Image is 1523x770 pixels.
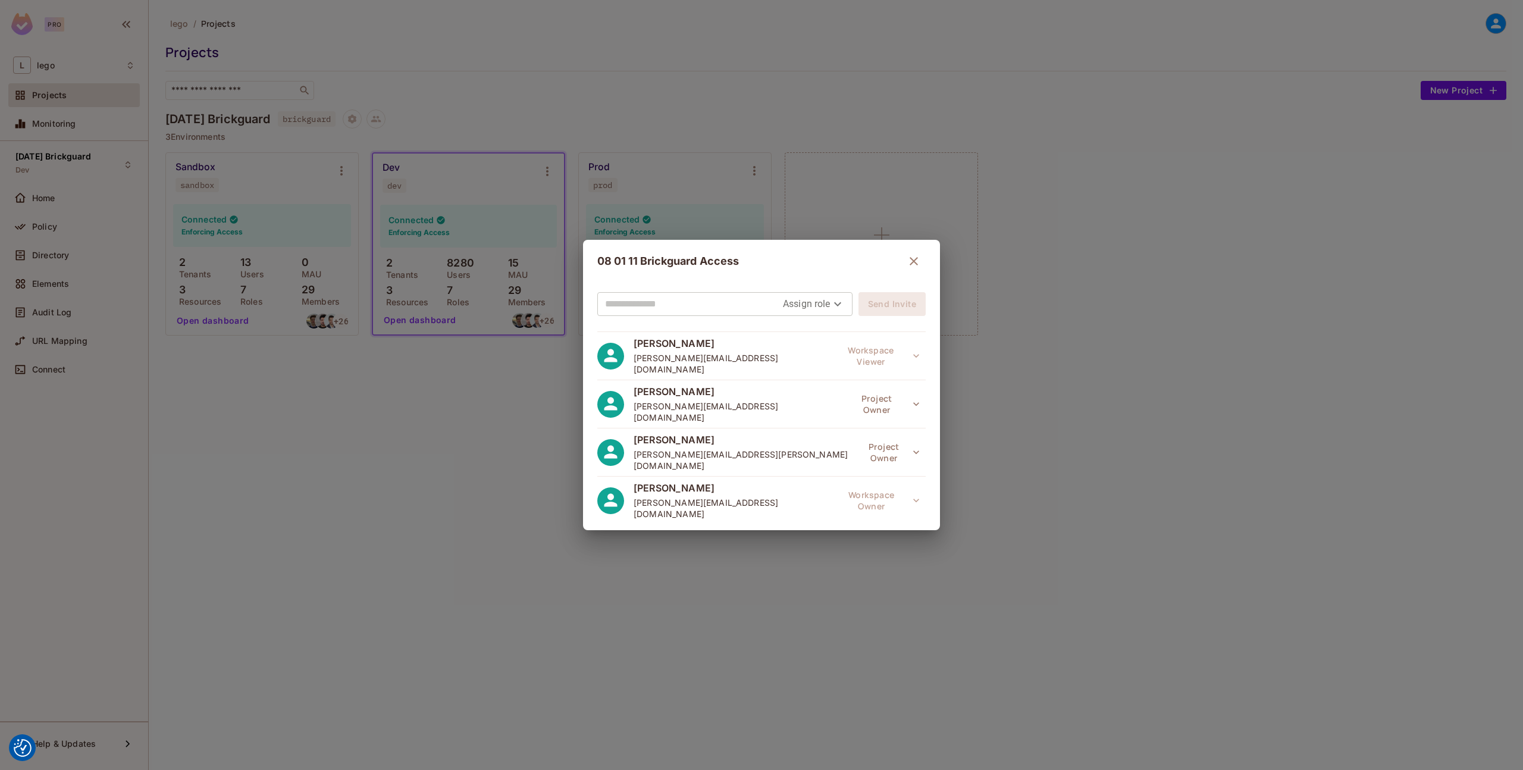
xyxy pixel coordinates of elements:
[14,739,32,757] img: Revisit consent button
[634,352,831,375] span: [PERSON_NAME][EMAIL_ADDRESS][DOMAIN_NAME]
[858,292,926,316] button: Send Invite
[832,489,926,512] button: Workspace Owner
[597,249,926,273] div: 08 01 11 Brickguard Access
[634,433,857,446] span: [PERSON_NAME]
[634,497,832,519] span: [PERSON_NAME][EMAIL_ADDRESS][DOMAIN_NAME]
[831,344,926,368] button: Workspace Viewer
[832,489,926,512] span: This role was granted at the workspace level
[857,440,926,464] button: Project Owner
[634,400,842,423] span: [PERSON_NAME][EMAIL_ADDRESS][DOMAIN_NAME]
[831,344,926,368] span: This role was granted at the workspace level
[14,739,32,757] button: Consent Preferences
[634,449,857,471] span: [PERSON_NAME][EMAIL_ADDRESS][PERSON_NAME][DOMAIN_NAME]
[634,385,842,398] span: [PERSON_NAME]
[634,337,831,350] span: [PERSON_NAME]
[783,295,845,314] div: Assign role
[842,392,926,416] button: Project Owner
[634,481,832,494] span: [PERSON_NAME]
